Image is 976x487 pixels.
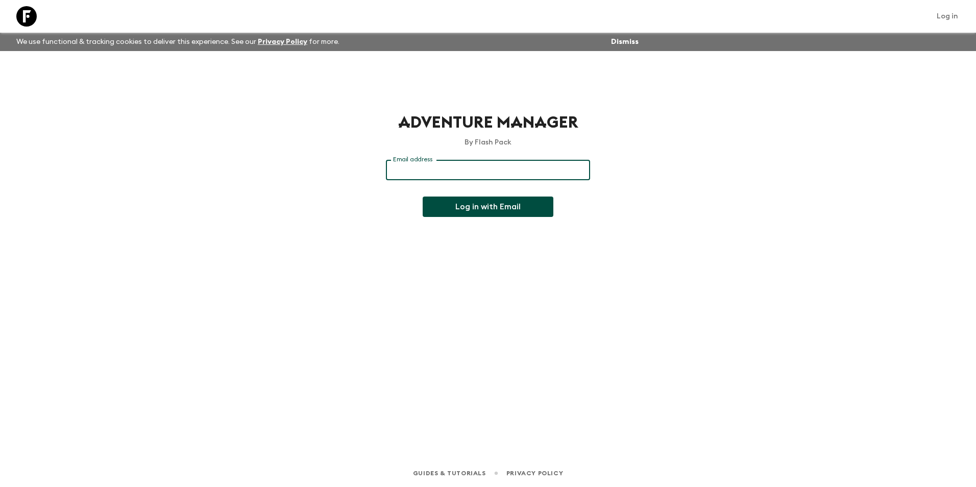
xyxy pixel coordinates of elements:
p: By Flash Pack [386,137,590,148]
a: Privacy Policy [258,38,307,45]
a: Guides & Tutorials [413,468,486,479]
h1: Adventure Manager [386,112,590,133]
button: Dismiss [608,35,641,49]
button: Log in with Email [423,197,553,217]
p: We use functional & tracking cookies to deliver this experience. See our for more. [12,33,344,51]
a: Log in [931,9,964,23]
a: Privacy Policy [506,468,563,479]
label: Email address [393,155,432,164]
